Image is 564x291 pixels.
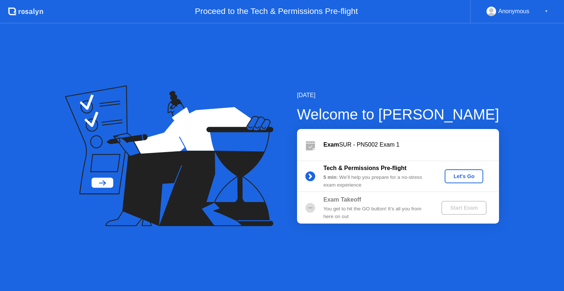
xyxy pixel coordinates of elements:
div: Anonymous [498,7,529,16]
div: : We’ll help you prepare for a no-stress exam experience [323,174,429,189]
b: Tech & Permissions Pre-flight [323,165,406,171]
div: Start Exam [444,205,484,211]
div: Welcome to [PERSON_NAME] [297,103,499,125]
b: Exam [323,141,339,148]
div: [DATE] [297,91,499,100]
div: You get to hit the GO button! It’s all you from here on out [323,205,429,220]
div: ▼ [545,7,548,16]
div: SUR - PN5002 Exam 1 [323,140,499,149]
b: 5 min [323,174,337,180]
b: Exam Takeoff [323,196,361,203]
div: Let's Go [448,173,480,179]
button: Start Exam [441,201,487,215]
button: Let's Go [445,169,483,183]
